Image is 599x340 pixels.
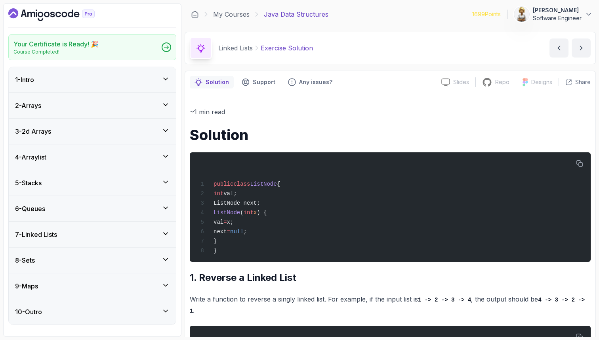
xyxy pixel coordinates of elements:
[254,209,257,216] span: x
[531,78,552,86] p: Designs
[15,307,42,317] h3: 10 - Outro
[227,229,230,235] span: =
[299,78,332,86] p: Any issues?
[283,76,337,88] button: Feedback button
[15,230,57,239] h3: 7 - Linked Lists
[250,181,277,187] span: ListNode
[214,200,260,206] span: ListNode next;
[253,78,275,86] p: Support
[9,222,176,247] button: 7-Linked Lists
[190,271,591,284] h2: 1. Reverse a Linked List
[15,75,34,85] h3: 1 - Intro
[214,219,223,225] span: val
[9,248,176,273] button: 8-Sets
[264,10,328,19] p: Java Data Structures
[15,255,35,265] h3: 8 - Sets
[237,76,280,88] button: Support button
[8,8,113,21] a: Dashboard
[9,273,176,299] button: 9-Maps
[214,238,217,244] span: }
[15,127,51,136] h3: 3 - 2d Arrays
[244,209,254,216] span: int
[15,204,45,213] h3: 6 - Queues
[15,281,38,291] h3: 9 - Maps
[575,78,591,86] p: Share
[9,170,176,196] button: 5-Stacks
[190,294,591,316] p: Write a function to reverse a singly linked list. For example, if the input list is , the output ...
[213,10,250,19] a: My Courses
[9,93,176,118] button: 2-Arrays
[15,101,41,110] h3: 2 - Arrays
[15,178,42,188] h3: 5 - Stacks
[230,229,244,235] span: null
[233,181,250,187] span: class
[223,219,227,225] span: =
[9,119,176,144] button: 3-2d Arrays
[214,181,233,187] span: public
[227,219,234,225] span: x;
[206,78,229,86] p: Solution
[533,6,582,14] p: [PERSON_NAME]
[9,196,176,221] button: 6-Queues
[214,229,227,235] span: next
[9,67,176,92] button: 1-Intro
[214,248,217,254] span: }
[9,299,176,325] button: 10-Outro
[190,76,234,88] button: notes button
[559,78,591,86] button: Share
[572,38,591,58] button: next content
[261,43,313,53] p: Exercise Solution
[15,152,46,162] h3: 4 - Arraylist
[514,6,593,22] button: user profile image[PERSON_NAME]Software Engineer
[418,297,471,303] code: 1 -> 2 -> 3 -> 4
[191,10,199,18] a: Dashboard
[472,10,501,18] p: 1699 Points
[190,127,591,143] h1: Solution
[214,190,223,197] span: int
[277,181,280,187] span: {
[514,7,529,22] img: user profile image
[533,14,582,22] p: Software Engineer
[549,38,568,58] button: previous content
[240,209,243,216] span: (
[13,39,99,49] h2: Your Certificate is Ready! 🎉
[190,106,591,117] p: ~1 min read
[257,209,267,216] span: ) {
[8,34,176,60] a: Your Certificate is Ready! 🎉Course Completed!
[214,209,240,216] span: ListNode
[244,229,247,235] span: ;
[13,49,99,55] p: Course Completed!
[218,43,253,53] p: Linked Lists
[223,190,237,197] span: val;
[453,78,469,86] p: Slides
[9,144,176,170] button: 4-Arraylist
[495,78,509,86] p: Repo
